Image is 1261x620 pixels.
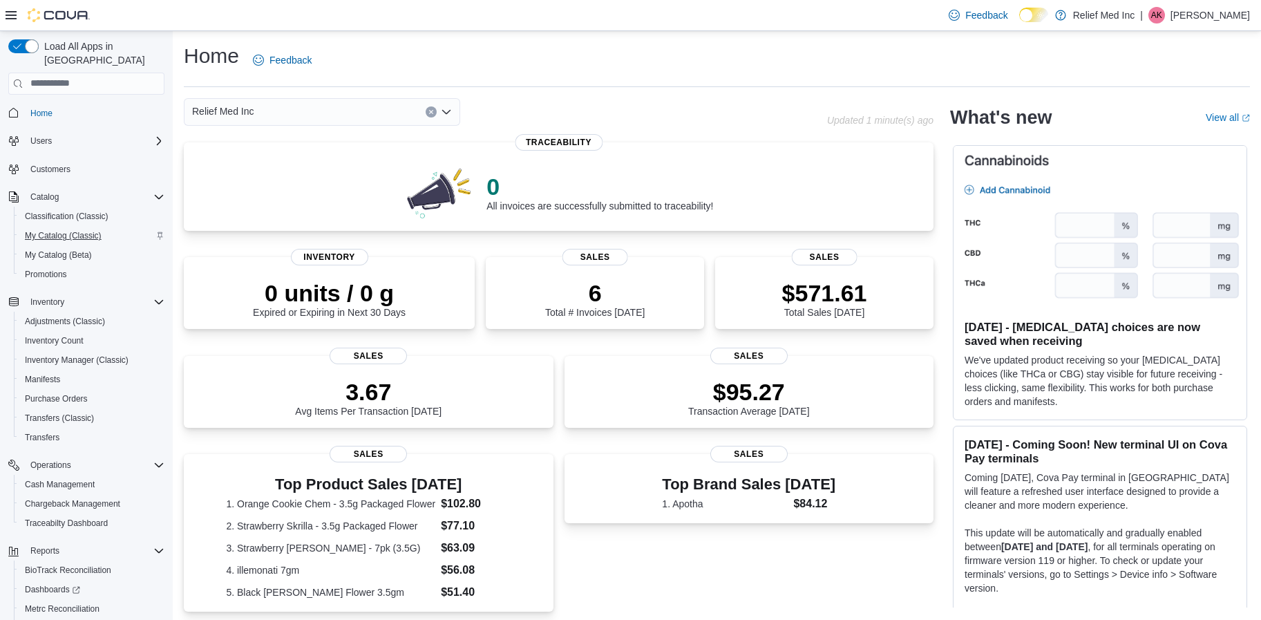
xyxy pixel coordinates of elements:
button: Customers [3,159,170,179]
a: Transfers (Classic) [19,410,99,426]
dd: $77.10 [441,518,511,534]
dd: $102.80 [441,496,511,512]
dd: $84.12 [793,496,835,512]
a: Promotions [19,266,73,283]
button: My Catalog (Classic) [14,226,170,245]
span: Cash Management [19,476,164,493]
dt: 5. Black [PERSON_NAME] Flower 3.5gm [226,585,435,599]
button: Inventory Manager (Classic) [14,350,170,370]
div: All invoices are successfully submitted to traceability! [486,173,713,212]
dt: 4. illemonati 7gm [226,563,435,577]
span: Adjustments (Classic) [25,316,105,327]
button: Adjustments (Classic) [14,312,170,331]
button: BioTrack Reconciliation [14,561,170,580]
span: Inventory Count [25,335,84,346]
p: This update will be automatically and gradually enabled between , for all terminals operating on ... [965,526,1235,595]
span: Promotions [19,266,164,283]
h1: Home [184,42,239,70]
button: Traceabilty Dashboard [14,514,170,533]
button: Operations [25,457,77,473]
span: Traceabilty Dashboard [25,518,108,529]
p: Relief Med Inc [1073,7,1135,24]
a: Classification (Classic) [19,208,114,225]
span: Classification (Classic) [19,208,164,225]
div: Alyz Khowaja [1148,7,1165,24]
p: Coming [DATE], Cova Pay terminal in [GEOGRAPHIC_DATA] will feature a refreshed user interface des... [965,471,1235,512]
button: Promotions [14,265,170,284]
span: Users [30,135,52,147]
span: Relief Med Inc [192,103,254,120]
svg: External link [1242,114,1250,122]
span: Operations [30,460,71,471]
button: Reports [3,541,170,561]
a: Chargeback Management [19,496,126,512]
span: Load All Apps in [GEOGRAPHIC_DATA] [39,39,164,67]
span: Traceabilty Dashboard [19,515,164,532]
span: Catalog [30,191,59,203]
span: Sales [330,348,407,364]
button: Clear input [426,106,437,118]
span: Chargeback Management [25,498,120,509]
button: Transfers (Classic) [14,408,170,428]
span: Inventory Manager (Classic) [25,355,129,366]
span: Dashboards [25,584,80,595]
h3: [DATE] - [MEDICAL_DATA] choices are now saved when receiving [965,320,1235,348]
h3: [DATE] - Coming Soon! New terminal UI on Cova Pay terminals [965,438,1235,465]
span: Adjustments (Classic) [19,313,164,330]
button: Catalog [25,189,64,205]
span: Metrc Reconciliation [19,601,164,617]
p: 0 units / 0 g [253,279,406,307]
h2: What's new [950,106,1052,129]
a: Dashboards [19,581,86,598]
span: Inventory Count [19,332,164,349]
button: Chargeback Management [14,494,170,514]
dd: $63.09 [441,540,511,556]
span: Transfers (Classic) [19,410,164,426]
a: BioTrack Reconciliation [19,562,117,579]
span: Sales [792,249,857,265]
span: Transfers [19,429,164,446]
span: My Catalog (Beta) [19,247,164,263]
a: Inventory Count [19,332,89,349]
p: 0 [486,173,713,200]
p: Updated 1 minute(s) ago [827,115,933,126]
button: Operations [3,455,170,475]
dt: 1. Orange Cookie Chem - 3.5g Packaged Flower [226,497,435,511]
a: View allExternal link [1206,112,1250,123]
span: Sales [710,446,788,462]
div: Transaction Average [DATE] [688,378,810,417]
a: My Catalog (Beta) [19,247,97,263]
span: Reports [25,543,164,559]
span: Inventory [291,249,368,265]
p: [PERSON_NAME] [1170,7,1250,24]
a: My Catalog (Classic) [19,227,107,244]
span: Sales [562,249,628,265]
button: Classification (Classic) [14,207,170,226]
span: Inventory Manager (Classic) [19,352,164,368]
button: Inventory [3,292,170,312]
span: Traceability [515,134,603,151]
span: Home [30,108,53,119]
input: Dark Mode [1019,8,1048,22]
strong: [DATE] and [DATE] [1001,541,1088,552]
span: Customers [30,164,70,175]
span: Reports [30,545,59,556]
span: Sales [330,446,407,462]
button: Open list of options [441,106,452,118]
p: 6 [545,279,645,307]
button: Users [25,133,57,149]
a: Feedback [247,46,317,74]
span: Sales [710,348,788,364]
span: Manifests [25,374,60,385]
a: Inventory Manager (Classic) [19,352,134,368]
span: Dashboards [19,581,164,598]
span: Promotions [25,269,67,280]
button: Metrc Reconciliation [14,599,170,619]
p: 3.67 [295,378,442,406]
div: Expired or Expiring in Next 30 Days [253,279,406,318]
span: Operations [25,457,164,473]
dd: $56.08 [441,562,511,579]
a: Transfers [19,429,65,446]
span: My Catalog (Classic) [25,230,102,241]
img: 0 [404,165,475,220]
